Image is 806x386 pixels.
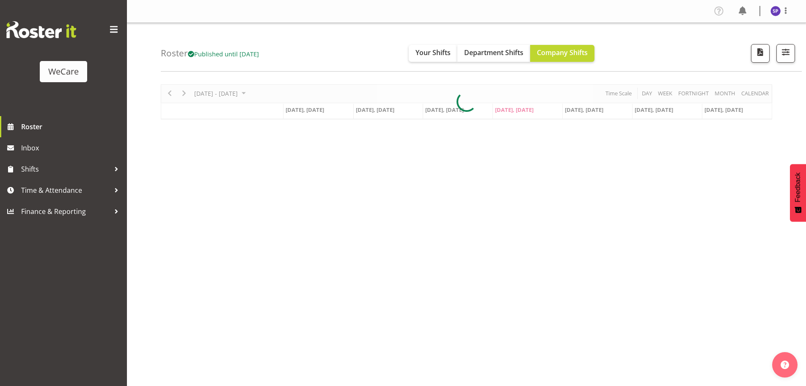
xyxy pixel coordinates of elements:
[21,142,123,154] span: Inbox
[790,164,806,222] button: Feedback - Show survey
[6,21,76,38] img: Rosterit website logo
[776,44,795,63] button: Filter Shifts
[21,184,110,197] span: Time & Attendance
[537,48,588,57] span: Company Shifts
[409,45,457,62] button: Your Shifts
[161,48,259,58] h4: Roster
[770,6,781,16] img: sabnam-pun11077.jpg
[781,361,789,369] img: help-xxl-2.png
[794,172,802,202] span: Feedback
[48,65,79,78] div: WeCare
[464,48,523,57] span: Department Shifts
[751,44,770,63] button: Download a PDF of the roster according to the set date range.
[415,48,451,57] span: Your Shifts
[21,205,110,218] span: Finance & Reporting
[457,45,530,62] button: Department Shifts
[530,45,594,62] button: Company Shifts
[188,50,259,58] span: Published until [DATE]
[21,120,123,133] span: Roster
[21,163,110,175] span: Shifts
